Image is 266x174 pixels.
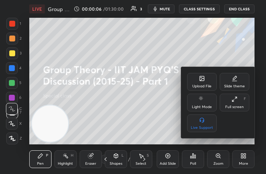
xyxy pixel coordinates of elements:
[244,97,246,101] div: F
[192,84,212,88] div: Upload File
[224,84,245,88] div: Slide theme
[192,105,212,109] div: Light Mode
[191,126,213,130] div: Live Support
[225,105,244,109] div: Full screen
